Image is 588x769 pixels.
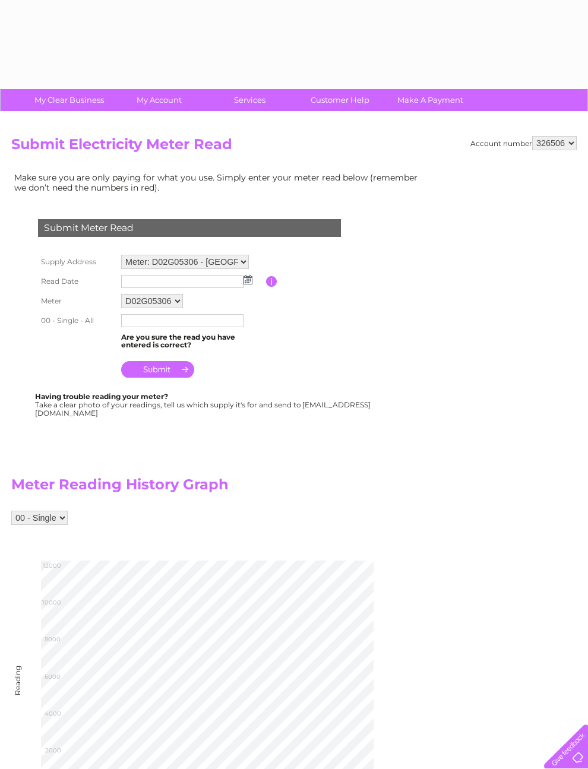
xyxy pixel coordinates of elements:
div: Take a clear photo of your readings, tell us which supply it's for and send to [EMAIL_ADDRESS][DO... [35,393,372,417]
a: My Clear Business [20,89,118,111]
div: Submit Meter Read [38,219,341,237]
h2: Submit Electricity Meter Read [11,136,577,159]
b: Having trouble reading your meter? [35,392,168,401]
div: Reading [14,683,22,695]
a: My Account [110,89,208,111]
th: Supply Address [35,252,118,272]
a: Make A Payment [381,89,479,111]
td: Make sure you are only paying for what you use. Simply enter your meter read below (remember we d... [11,170,427,195]
th: Read Date [35,272,118,291]
input: Submit [121,361,194,378]
th: 00 - Single - All [35,311,118,330]
h2: Meter Reading History Graph [11,476,427,499]
input: Information [266,276,277,287]
a: Services [201,89,299,111]
td: Are you sure the read you have entered is correct? [118,330,266,353]
img: ... [244,275,252,284]
div: Account number [470,136,577,150]
a: Customer Help [291,89,389,111]
th: Meter [35,291,118,311]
